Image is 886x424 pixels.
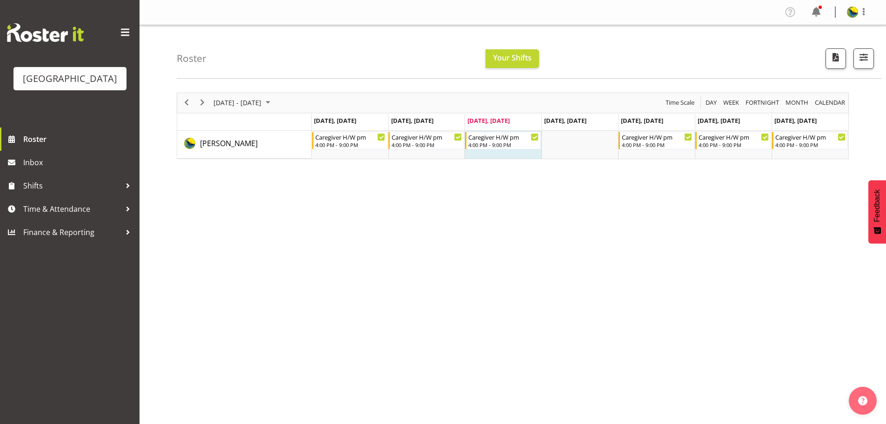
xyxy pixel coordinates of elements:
td: Gemma Hall resource [177,131,312,159]
div: September 15 - 21, 2025 [210,93,276,113]
button: Fortnight [744,97,781,108]
div: Gemma Hall"s event - Caregiver H/W pm Begin From Saturday, September 20, 2025 at 4:00:00 PM GMT+1... [695,132,771,149]
button: Timeline Day [704,97,719,108]
button: Feedback - Show survey [868,180,886,243]
div: Caregiver H/W pm [468,132,539,141]
span: [DATE], [DATE] [467,116,510,125]
span: Time Scale [665,97,695,108]
div: next period [194,93,210,113]
span: Day [705,97,718,108]
span: Shifts [23,179,121,193]
button: September 2025 [212,97,274,108]
div: 4:00 PM - 9:00 PM [622,141,692,148]
h4: Roster [177,53,207,64]
img: gemma-hall22491374b5f274993ff8414464fec47f.png [847,7,858,18]
button: Download a PDF of the roster according to the set date range. [826,48,846,69]
button: Your Shifts [486,49,539,68]
span: Fortnight [745,97,780,108]
div: Caregiver H/W pm [775,132,846,141]
div: 4:00 PM - 9:00 PM [775,141,846,148]
div: 4:00 PM - 9:00 PM [468,141,539,148]
span: [DATE], [DATE] [314,116,356,125]
span: Your Shifts [493,53,532,63]
span: [DATE], [DATE] [391,116,433,125]
div: 4:00 PM - 9:00 PM [699,141,769,148]
span: [DATE] - [DATE] [213,97,262,108]
div: Caregiver H/W pm [392,132,462,141]
div: [GEOGRAPHIC_DATA] [23,72,117,86]
span: [DATE], [DATE] [544,116,586,125]
span: Roster [23,132,135,146]
span: Finance & Reporting [23,225,121,239]
span: Month [785,97,809,108]
span: [DATE], [DATE] [698,116,740,125]
span: [DATE], [DATE] [621,116,663,125]
div: Gemma Hall"s event - Caregiver H/W pm Begin From Monday, September 15, 2025 at 4:00:00 PM GMT+12:... [312,132,388,149]
div: Gemma Hall"s event - Caregiver H/W pm Begin From Sunday, September 21, 2025 at 4:00:00 PM GMT+12:... [772,132,848,149]
div: previous period [179,93,194,113]
button: Time Scale [664,97,696,108]
span: [DATE], [DATE] [774,116,817,125]
div: 4:00 PM - 9:00 PM [315,141,386,148]
img: Rosterit website logo [7,23,84,42]
span: Week [722,97,740,108]
table: Timeline Week of September 17, 2025 [312,131,848,159]
div: Caregiver H/W pm [699,132,769,141]
button: Next [196,97,209,108]
div: Gemma Hall"s event - Caregiver H/W pm Begin From Friday, September 19, 2025 at 4:00:00 PM GMT+12:... [619,132,694,149]
div: Gemma Hall"s event - Caregiver H/W pm Begin From Wednesday, September 17, 2025 at 4:00:00 PM GMT+... [465,132,541,149]
div: Caregiver H/W pm [315,132,386,141]
button: Timeline Month [784,97,810,108]
button: Filter Shifts [853,48,874,69]
img: help-xxl-2.png [858,396,867,405]
span: Feedback [873,189,881,222]
span: Time & Attendance [23,202,121,216]
button: Month [813,97,847,108]
div: Timeline Week of September 17, 2025 [177,93,849,159]
div: Caregiver H/W pm [622,132,692,141]
a: [PERSON_NAME] [200,138,258,149]
button: Previous [180,97,193,108]
div: Gemma Hall"s event - Caregiver H/W pm Begin From Tuesday, September 16, 2025 at 4:00:00 PM GMT+12... [388,132,464,149]
span: calendar [814,97,846,108]
button: Timeline Week [722,97,741,108]
div: 4:00 PM - 9:00 PM [392,141,462,148]
span: [PERSON_NAME] [200,138,258,148]
span: Inbox [23,155,135,169]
